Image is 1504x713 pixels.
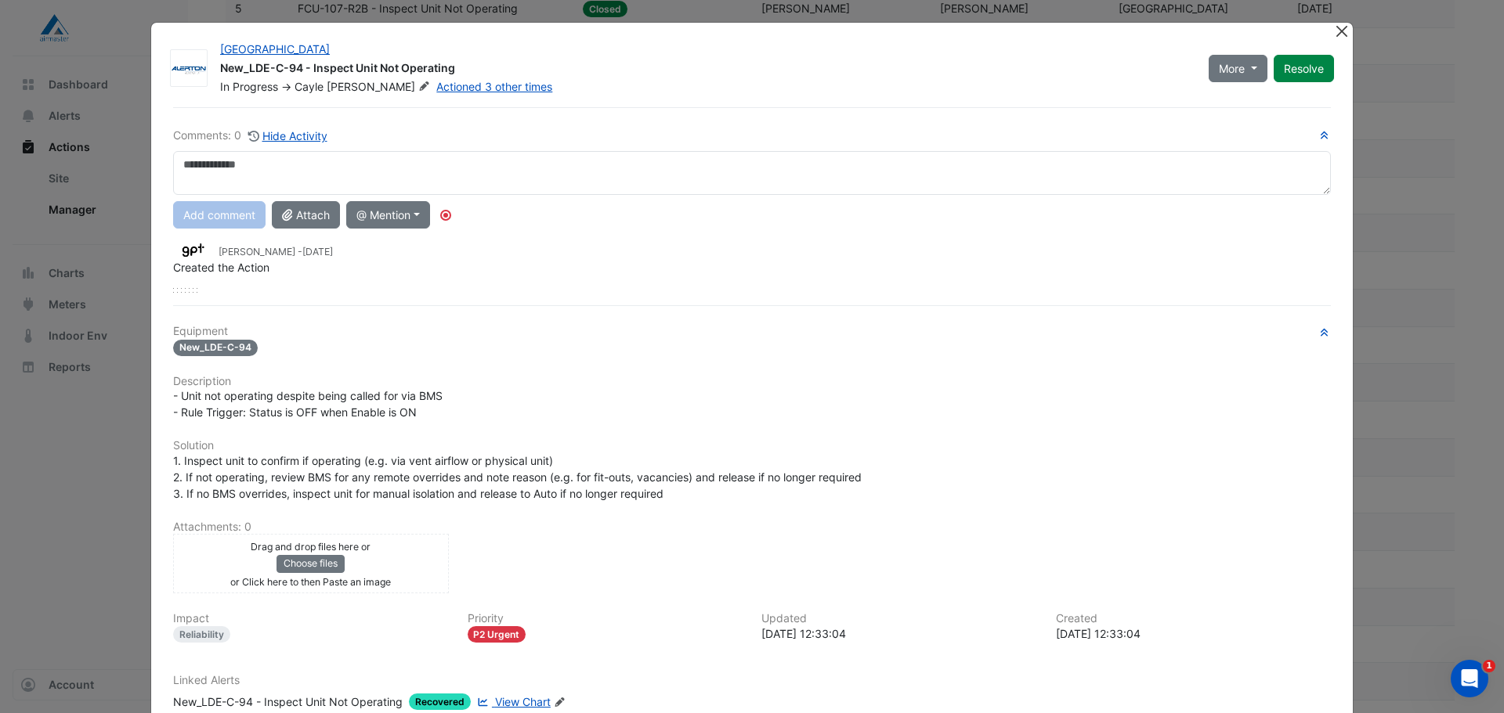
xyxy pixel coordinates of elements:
[495,695,551,708] span: View Chart
[1451,660,1488,697] iframe: Intercom live chat
[1056,625,1332,642] div: [DATE] 12:33:04
[295,80,324,93] span: Cayle
[173,242,212,259] img: GPT Retail
[468,612,743,625] h6: Priority
[173,520,1331,534] h6: Attachments: 0
[1483,660,1495,672] span: 1
[171,61,207,77] img: Alerton
[409,693,471,710] span: Recovered
[251,541,371,553] small: Drag and drop files here or
[173,325,1331,338] h6: Equipment
[173,693,403,710] div: New_LDE-C-94 - Inspect Unit Not Operating
[220,60,1190,79] div: New_LDE-C-94 - Inspect Unit Not Operating
[173,454,862,500] span: 1. Inspect unit to confirm if operating (e.g. via vent airflow or physical unit) 2. If not operat...
[173,340,258,356] span: New_LDE-C-94
[173,389,443,419] span: - Unit not operating despite being called for via BMS - Rule Trigger: Status is OFF when Enable i...
[761,625,1037,642] div: [DATE] 12:33:04
[173,261,269,274] span: Created the Action
[230,576,391,588] small: or Click here to then Paste an image
[173,612,449,625] h6: Impact
[474,693,551,710] a: View Chart
[173,626,230,643] div: Reliability
[302,246,333,257] span: 2025-09-15 12:33:04
[220,42,330,56] a: [GEOGRAPHIC_DATA]
[468,626,526,643] div: P2 Urgent
[173,439,1331,452] h6: Solution
[327,79,433,95] span: [PERSON_NAME]
[173,375,1331,388] h6: Description
[173,127,328,145] div: Comments: 0
[220,80,278,93] span: In Progress
[436,80,552,93] a: Actioned 3 other times
[1219,60,1245,77] span: More
[281,80,291,93] span: ->
[1056,612,1332,625] h6: Created
[761,612,1037,625] h6: Updated
[277,555,345,572] button: Choose files
[1333,23,1350,39] button: Close
[272,201,340,229] button: Attach
[346,201,430,229] button: @ Mention
[1274,55,1334,82] button: Resolve
[1209,55,1267,82] button: More
[248,127,328,145] button: Hide Activity
[439,208,453,222] div: Tooltip anchor
[173,674,1331,687] h6: Linked Alerts
[219,245,333,259] small: [PERSON_NAME] -
[554,697,566,708] fa-icon: Edit Linked Alerts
